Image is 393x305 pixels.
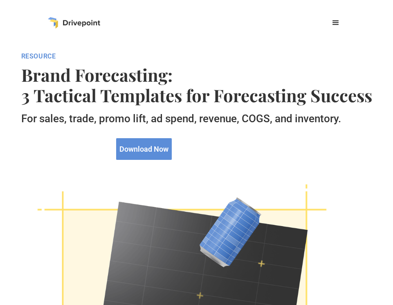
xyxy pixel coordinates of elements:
div: menu [326,13,346,33]
a: Download Now [116,138,172,160]
strong: Brand Forecasting: 3 Tactical Templates for Forecasting Success [21,65,372,106]
div: RESOURCE [21,52,372,61]
h5: For sales, trade, promo lift, ad spend, revenue, COGS, and inventory. [21,112,372,125]
a: home [48,17,100,29]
